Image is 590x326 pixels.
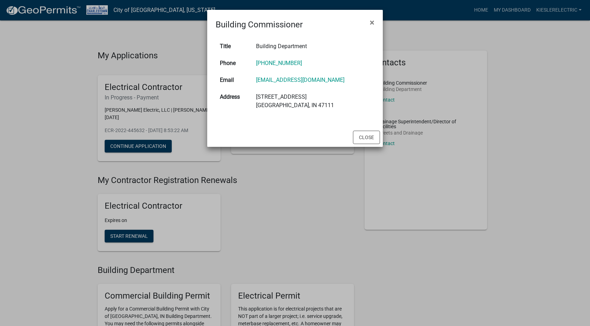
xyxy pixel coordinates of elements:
a: [EMAIL_ADDRESS][DOMAIN_NAME] [256,77,345,83]
button: Close [364,13,380,32]
span: × [370,18,374,27]
button: Close [353,131,380,144]
th: Address [216,89,252,114]
h4: Building Commissioner [216,18,303,31]
th: Email [216,72,252,89]
td: [STREET_ADDRESS] [GEOGRAPHIC_DATA], IN 47111 [252,89,374,114]
th: Title [216,38,252,55]
a: [PHONE_NUMBER] [256,60,302,66]
th: Phone [216,55,252,72]
td: Building Department [252,38,374,55]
